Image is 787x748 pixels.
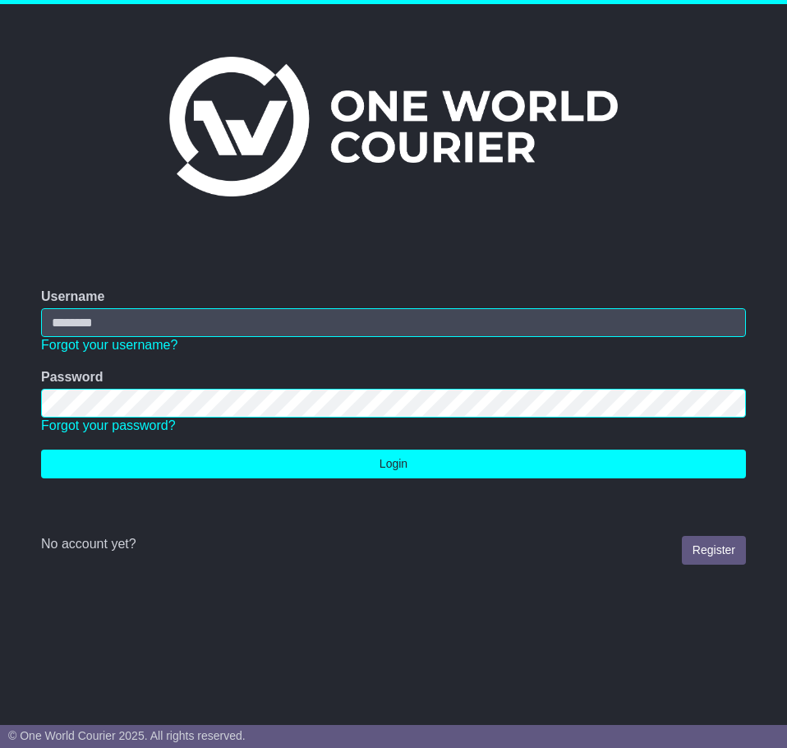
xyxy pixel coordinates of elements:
img: One World [169,57,618,196]
div: No account yet? [41,536,746,552]
a: Register [682,536,746,565]
span: © One World Courier 2025. All rights reserved. [8,729,246,742]
label: Username [41,289,104,304]
label: Password [41,369,104,385]
a: Forgot your username? [41,338,177,352]
button: Login [41,450,746,478]
a: Forgot your password? [41,418,176,432]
